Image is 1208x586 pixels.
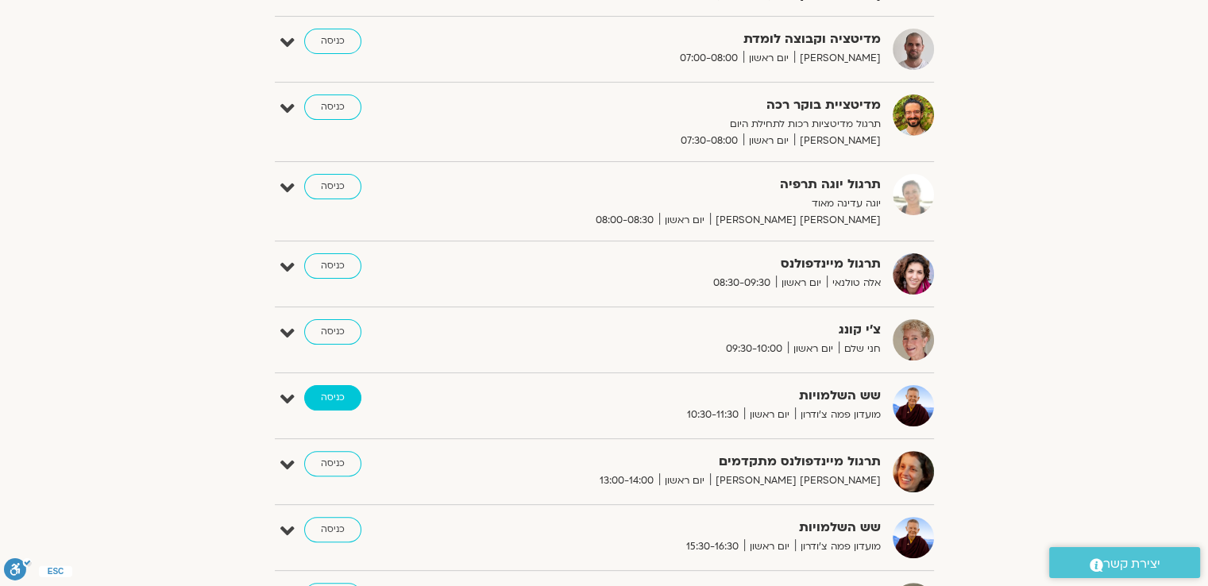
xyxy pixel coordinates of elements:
[710,472,881,489] span: [PERSON_NAME] [PERSON_NAME]
[304,253,361,279] a: כניסה
[590,212,659,229] span: 08:00-08:30
[1103,553,1160,575] span: יצירת קשר
[492,451,881,472] strong: תרגול מיינדפולנס מתקדמים
[594,472,659,489] span: 13:00-14:00
[659,212,710,229] span: יום ראשון
[304,29,361,54] a: כניסה
[794,50,881,67] span: [PERSON_NAME]
[492,517,881,538] strong: שש השלמויות
[492,195,881,212] p: יוגה עדינה מאוד
[710,212,881,229] span: [PERSON_NAME] [PERSON_NAME]
[1049,547,1200,578] a: יצירת קשר
[794,133,881,149] span: [PERSON_NAME]
[674,50,743,67] span: 07:00-08:00
[492,385,881,407] strong: שש השלמויות
[743,133,794,149] span: יום ראשון
[492,319,881,341] strong: צ'י קונג
[304,319,361,345] a: כניסה
[795,407,881,423] span: מועדון פמה צ'ודרון
[681,407,744,423] span: 10:30-11:30
[681,538,744,555] span: 15:30-16:30
[675,133,743,149] span: 07:30-08:00
[827,275,881,291] span: אלה טולנאי
[304,385,361,411] a: כניסה
[492,29,881,50] strong: מדיטציה וקבוצה לומדת
[304,174,361,199] a: כניסה
[304,517,361,542] a: כניסה
[744,407,795,423] span: יום ראשון
[492,116,881,133] p: תרגול מדיטציות רכות לתחילת היום
[795,538,881,555] span: מועדון פמה צ'ודרון
[720,341,788,357] span: 09:30-10:00
[743,50,794,67] span: יום ראשון
[304,451,361,476] a: כניסה
[708,275,776,291] span: 08:30-09:30
[492,253,881,275] strong: תרגול מיינדפולנס
[788,341,839,357] span: יום ראשון
[492,174,881,195] strong: תרגול יוגה תרפיה
[492,94,881,116] strong: מדיטציית בוקר רכה
[839,341,881,357] span: חני שלם
[304,94,361,120] a: כניסה
[744,538,795,555] span: יום ראשון
[776,275,827,291] span: יום ראשון
[659,472,710,489] span: יום ראשון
